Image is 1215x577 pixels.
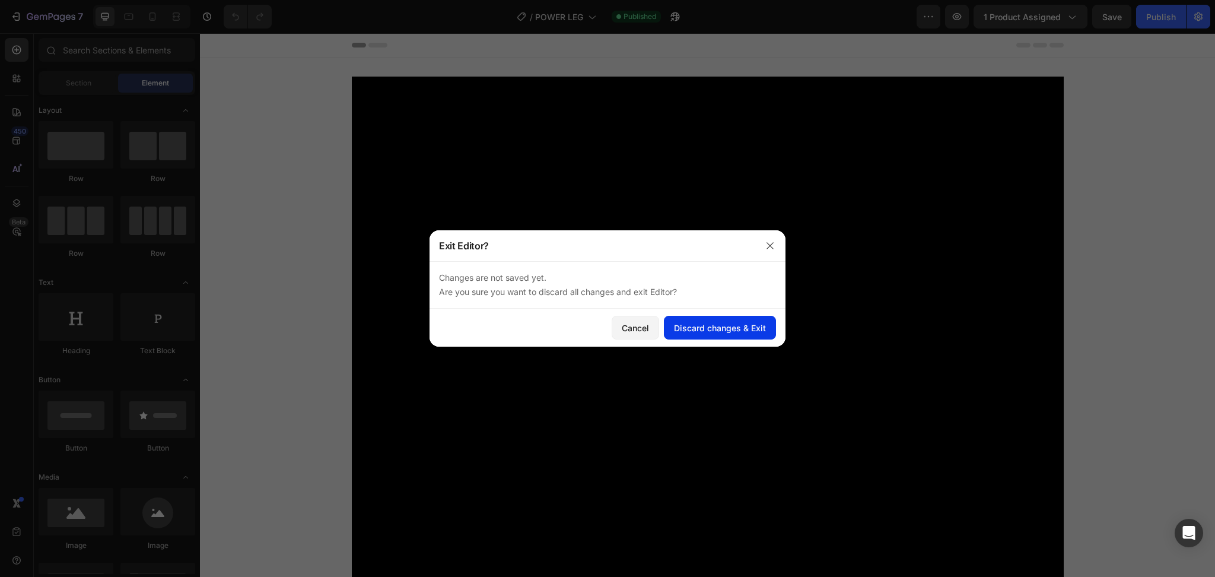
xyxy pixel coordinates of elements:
[439,271,776,299] p: Changes are not saved yet. Are you sure you want to discard all changes and exit Editor?
[439,239,489,253] p: Exit Editor?
[1175,519,1203,547] div: Open Intercom Messenger
[674,322,766,334] div: Discard changes & Exit
[664,316,776,340] button: Discard changes & Exit
[622,322,649,334] div: Cancel
[612,316,659,340] button: Cancel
